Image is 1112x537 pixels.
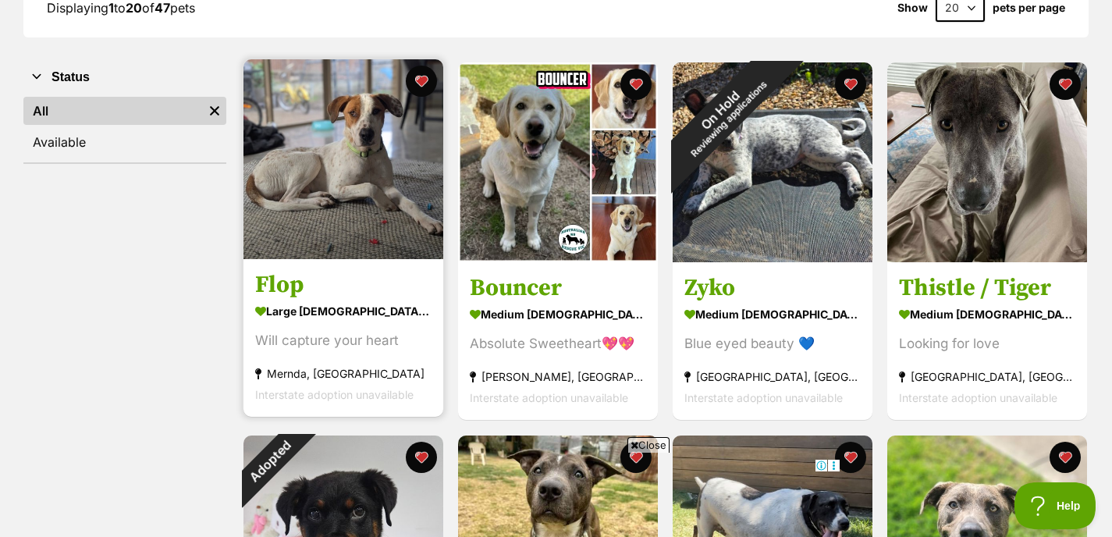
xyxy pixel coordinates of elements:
iframe: Help Scout Beacon - Open [1014,482,1096,529]
div: Mernda, [GEOGRAPHIC_DATA] [255,364,432,385]
button: favourite [835,442,866,473]
button: favourite [406,66,437,97]
button: Status [23,67,226,87]
iframe: Advertisement [272,459,840,529]
button: favourite [620,69,652,100]
span: Interstate adoption unavailable [255,389,414,402]
a: Flop large [DEMOGRAPHIC_DATA] Dog Will capture your heart Mernda, [GEOGRAPHIC_DATA] Interstate ad... [243,259,443,418]
div: Blue eyed beauty 💙 [684,334,861,355]
div: Absolute Sweetheart💖💖 [470,334,646,355]
img: Bouncer [458,62,658,262]
div: medium [DEMOGRAPHIC_DATA] Dog [470,304,646,326]
div: Status [23,94,226,162]
span: Close [627,437,670,453]
div: [GEOGRAPHIC_DATA], [GEOGRAPHIC_DATA] [684,367,861,388]
button: favourite [1050,69,1081,100]
a: Available [23,128,226,156]
div: medium [DEMOGRAPHIC_DATA] Dog [684,304,861,326]
div: Adopted [223,415,316,508]
h3: Thistle / Tiger [899,274,1075,304]
div: Will capture your heart [255,331,432,352]
h3: Flop [255,271,432,301]
div: Looking for love [899,334,1075,355]
div: medium [DEMOGRAPHIC_DATA] Dog [899,304,1075,326]
div: On Hold [638,28,811,201]
a: On HoldReviewing applications [673,250,872,265]
img: Flop [243,59,443,259]
div: large [DEMOGRAPHIC_DATA] Dog [255,301,432,323]
span: Interstate adoption unavailable [684,392,843,405]
a: Thistle / Tiger medium [DEMOGRAPHIC_DATA] Dog Looking for love [GEOGRAPHIC_DATA], [GEOGRAPHIC_DAT... [887,262,1087,421]
img: Thistle / Tiger [887,62,1087,262]
a: Zyko medium [DEMOGRAPHIC_DATA] Dog Blue eyed beauty 💙 [GEOGRAPHIC_DATA], [GEOGRAPHIC_DATA] Inters... [673,262,872,421]
label: pets per page [993,2,1065,14]
a: Bouncer medium [DEMOGRAPHIC_DATA] Dog Absolute Sweetheart💖💖 [PERSON_NAME], [GEOGRAPHIC_DATA] Inte... [458,262,658,421]
a: All [23,97,203,125]
a: Remove filter [203,97,226,125]
button: favourite [835,69,866,100]
button: favourite [1050,442,1081,473]
div: [PERSON_NAME], [GEOGRAPHIC_DATA] [470,367,646,388]
span: Reviewing applications [689,79,769,159]
h3: Zyko [684,274,861,304]
span: Interstate adoption unavailable [470,392,628,405]
h3: Bouncer [470,274,646,304]
button: favourite [406,442,437,473]
span: Show [897,2,928,14]
span: Interstate adoption unavailable [899,392,1057,405]
div: [GEOGRAPHIC_DATA], [GEOGRAPHIC_DATA] [899,367,1075,388]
